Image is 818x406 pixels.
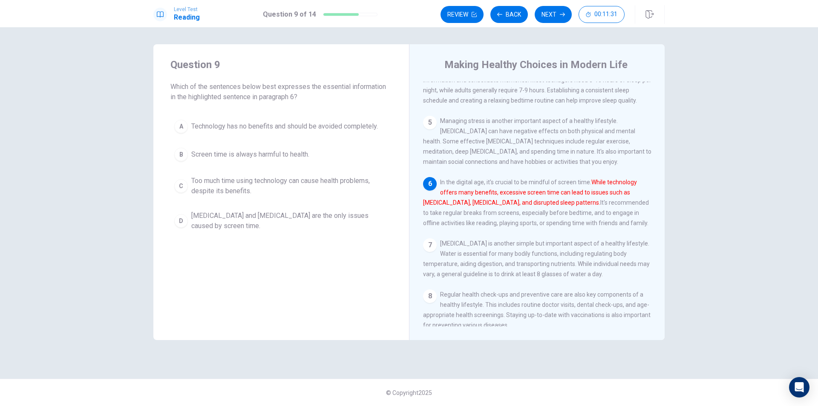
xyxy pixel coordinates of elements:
span: 00:11:31 [594,11,617,18]
h4: Making Healthy Choices in Modern Life [444,58,628,71]
button: ATechnology has no benefits and should be avoided completely. [170,116,392,137]
div: 5 [423,116,437,129]
button: Review [441,6,484,23]
span: Managing stress is another important aspect of a healthy lifestyle. [MEDICAL_DATA] can have negat... [423,117,651,165]
span: Technology has no benefits and should be avoided completely. [191,121,378,132]
h1: Question 9 of 14 [263,9,316,20]
span: [MEDICAL_DATA] and [MEDICAL_DATA] are the only issues caused by screen time. [191,211,388,231]
div: 7 [423,238,437,252]
button: CToo much time using technology can cause health problems, despite its benefits. [170,172,392,200]
div: Open Intercom Messenger [789,377,809,397]
button: 00:11:31 [579,6,625,23]
span: Screen time is always harmful to health. [191,149,309,160]
div: 8 [423,289,437,303]
span: Regular health check-ups and preventive care are also key components of a healthy lifestyle. This... [423,291,651,329]
div: D [174,214,188,228]
span: [MEDICAL_DATA] is another simple but important aspect of a healthy lifestyle. Water is essential ... [423,240,650,277]
button: Next [535,6,572,23]
button: Back [490,6,528,23]
span: © Copyright 2025 [386,389,432,396]
span: Too much time using technology can cause health problems, despite its benefits. [191,176,388,196]
font: While technology offers many benefits, excessive screen time can lead to issues such as [MEDICAL_... [423,179,637,206]
span: Level Test [174,6,200,12]
div: B [174,148,188,161]
div: 6 [423,177,437,191]
h4: Question 9 [170,58,392,71]
div: A [174,120,188,133]
h1: Reading [174,12,200,23]
button: D[MEDICAL_DATA] and [MEDICAL_DATA] are the only issues caused by screen time. [170,207,392,235]
span: Which of the sentences below best expresses the essential information in the highlighted sentence... [170,82,392,102]
div: C [174,179,188,193]
span: In the digital age, it's crucial to be mindful of screen time. It's recommended to take regular b... [423,179,649,226]
button: BScreen time is always harmful to health. [170,144,392,165]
